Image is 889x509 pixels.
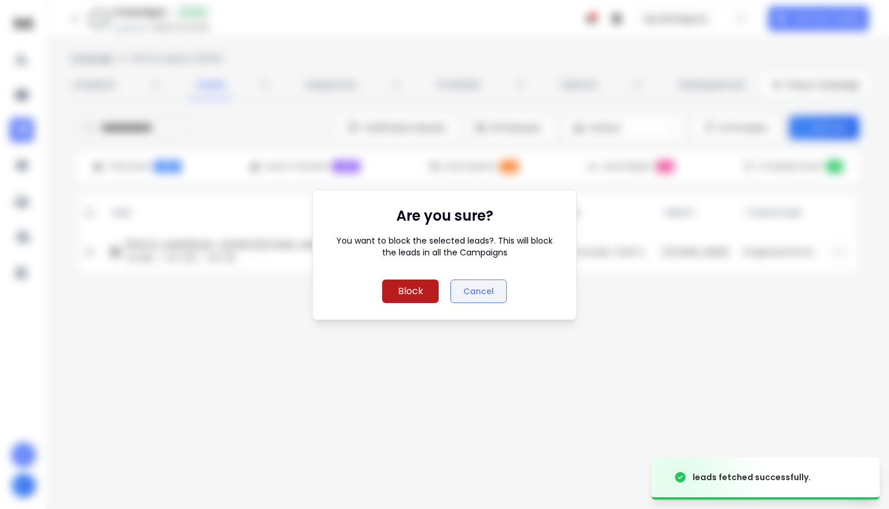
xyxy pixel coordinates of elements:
button: Block [382,280,439,303]
button: Cancel [450,280,507,303]
div: leads fetched successfully. [693,471,811,483]
h1: Are you sure? [396,207,493,225]
p: You want to block the selected leads?. This will block the leads in all the Campaigns [329,235,560,258]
